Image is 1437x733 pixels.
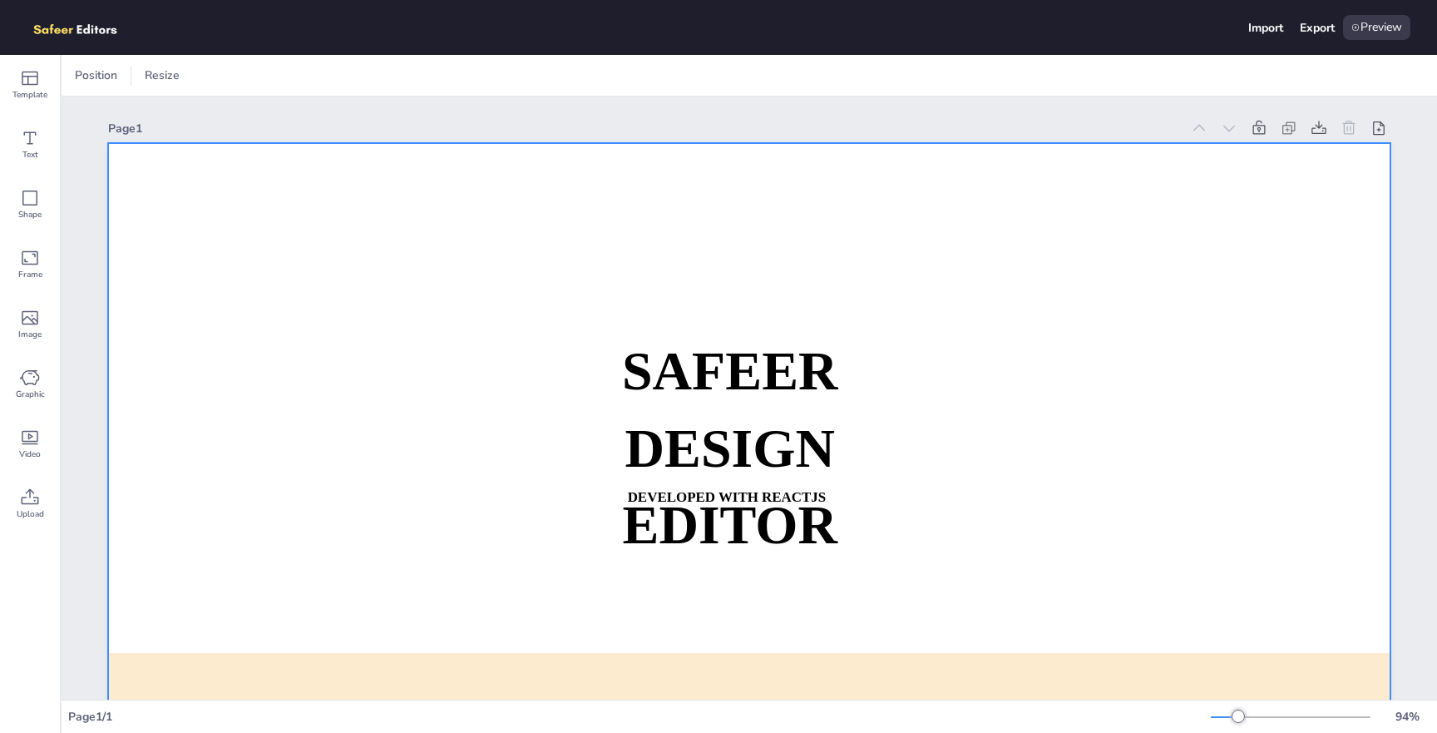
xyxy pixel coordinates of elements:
[628,489,827,505] strong: DEVELOPED WITH REACTJS
[1343,15,1410,40] div: Preview
[622,341,838,401] strong: SAFEER
[1300,20,1335,36] div: Export
[27,15,141,40] img: logo.png
[141,67,183,83] span: Resize
[1248,20,1283,36] div: Import
[22,148,38,161] span: Text
[18,328,42,341] span: Image
[1387,709,1427,725] div: 94 %
[623,419,837,555] strong: DESIGN EDITOR
[72,67,121,83] span: Position
[19,448,41,461] span: Video
[68,709,1211,725] div: Page 1 / 1
[17,508,44,521] span: Upload
[18,208,42,221] span: Shape
[108,121,1181,136] div: Page 1
[12,88,47,102] span: Template
[16,388,45,401] span: Graphic
[18,268,42,281] span: Frame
